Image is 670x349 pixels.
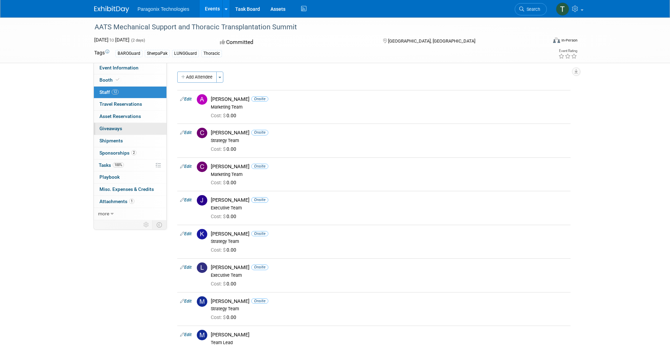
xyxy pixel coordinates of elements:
span: 0.00 [211,180,239,185]
div: Executive Team [211,205,568,211]
span: 1 [129,199,134,204]
span: Onsite [251,130,268,135]
a: Edit [180,265,192,270]
span: Cost: $ [211,113,226,118]
span: Giveaways [99,126,122,131]
span: Cost: $ [211,214,226,219]
a: Search [515,3,547,15]
span: more [98,211,109,216]
div: [PERSON_NAME] [211,96,568,103]
a: Staff12 [94,87,166,98]
div: Strategy Team [211,239,568,244]
span: Onsite [251,197,268,202]
div: Strategy Team [211,306,568,312]
a: Sponsorships2 [94,147,166,159]
td: Tags [94,49,109,57]
a: Giveaways [94,123,166,135]
span: Booth [99,77,121,83]
span: Staff [99,89,119,95]
a: Edit [180,231,192,236]
a: Asset Reservations [94,111,166,122]
div: [PERSON_NAME] [211,129,568,136]
img: ExhibitDay [94,6,129,13]
span: Event Information [99,65,139,70]
div: [PERSON_NAME] [211,332,568,338]
img: Format-Inperson.png [553,37,560,43]
div: Marketing Team [211,104,568,110]
td: Personalize Event Tab Strip [140,220,152,229]
span: 0.00 [211,281,239,287]
div: [PERSON_NAME] [211,264,568,271]
span: to [109,37,115,43]
span: Cost: $ [211,247,226,253]
span: 0.00 [211,146,239,152]
span: [DATE] [DATE] [94,37,129,43]
span: 12 [112,89,119,95]
a: Edit [180,130,192,135]
span: 0.00 [211,214,239,219]
img: M.jpg [197,296,207,307]
div: Event Rating [558,49,577,53]
img: M.jpg [197,330,207,340]
a: Edit [180,164,192,169]
span: 0.00 [211,247,239,253]
span: Search [524,7,540,12]
div: [PERSON_NAME] [211,231,568,237]
span: Travel Reservations [99,101,142,107]
span: Onsite [251,164,268,169]
div: Marketing Team [211,172,568,177]
span: 2 [131,150,136,155]
span: Cost: $ [211,146,226,152]
a: Edit [180,332,192,337]
span: [GEOGRAPHIC_DATA], [GEOGRAPHIC_DATA] [388,38,475,44]
img: A.jpg [197,94,207,105]
a: Booth [94,74,166,86]
span: Onsite [251,96,268,102]
a: Edit [180,299,192,304]
div: [PERSON_NAME] [211,163,568,170]
a: Edit [180,97,192,102]
a: Misc. Expenses & Credits [94,184,166,195]
i: Booth reservation complete [116,78,119,82]
span: Misc. Expenses & Credits [99,186,154,192]
span: Paragonix Technologies [137,6,189,12]
span: 0.00 [211,113,239,118]
div: AATS Mechanical Support and Thoracic Transplantation Summit [92,21,536,34]
button: Add Attendee [177,72,217,83]
span: Playbook [99,174,120,180]
img: C.jpg [197,128,207,138]
div: Committed [218,36,372,49]
span: Sponsorships [99,150,136,156]
div: SherpaPak [145,50,170,57]
span: Onsite [251,265,268,270]
span: Onsite [251,298,268,304]
span: 100% [113,162,124,168]
img: Ted Hancock [556,2,569,16]
a: Attachments1 [94,196,166,208]
span: Asset Reservations [99,113,141,119]
a: Travel Reservations [94,98,166,110]
img: L.jpg [197,262,207,273]
span: 0.00 [211,314,239,320]
div: BAROGuard [116,50,142,57]
a: Edit [180,198,192,202]
a: more [94,208,166,220]
a: Event Information [94,62,166,74]
div: Executive Team [211,273,568,278]
span: Cost: $ [211,281,226,287]
div: Team Lead [211,340,568,346]
div: Strategy Team [211,138,568,143]
span: Attachments [99,199,134,204]
div: [PERSON_NAME] [211,298,568,305]
a: Tasks100% [94,159,166,171]
span: Cost: $ [211,180,226,185]
a: Shipments [94,135,166,147]
img: J.jpg [197,195,207,206]
td: Toggle Event Tabs [152,220,167,229]
span: Shipments [99,138,123,143]
span: Onsite [251,231,268,236]
div: In-Person [561,38,578,43]
div: Event Format [506,36,578,47]
span: (2 days) [131,38,145,43]
span: Cost: $ [211,314,226,320]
